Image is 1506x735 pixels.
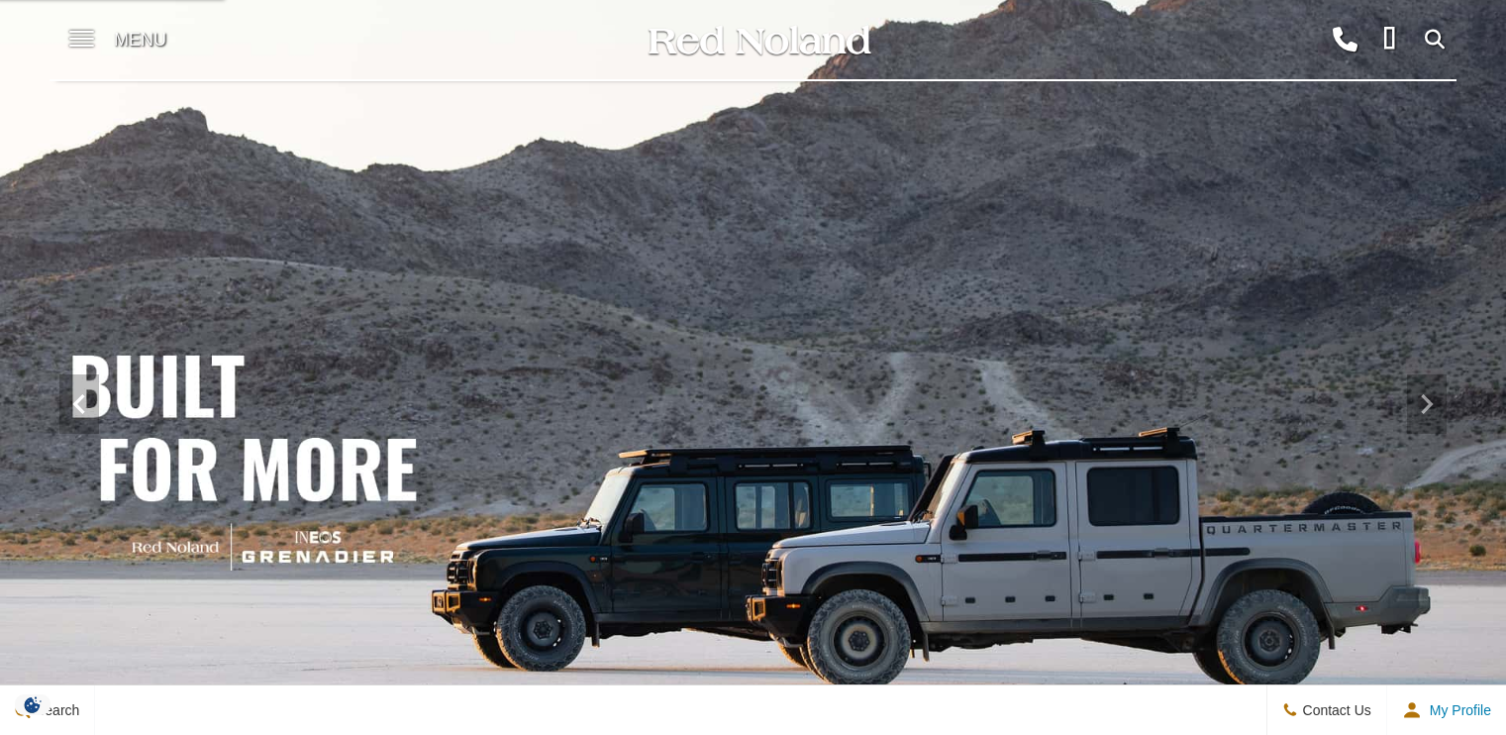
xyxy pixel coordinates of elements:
button: Open user profile menu [1387,685,1506,735]
section: Click to Open Cookie Consent Modal [10,694,55,715]
span: My Profile [1422,702,1491,718]
span: Contact Us [1298,702,1371,718]
img: Red Noland Auto Group [645,24,872,58]
div: Next [1407,374,1447,434]
div: Previous [59,374,99,434]
img: Opt-Out Icon [10,694,55,715]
